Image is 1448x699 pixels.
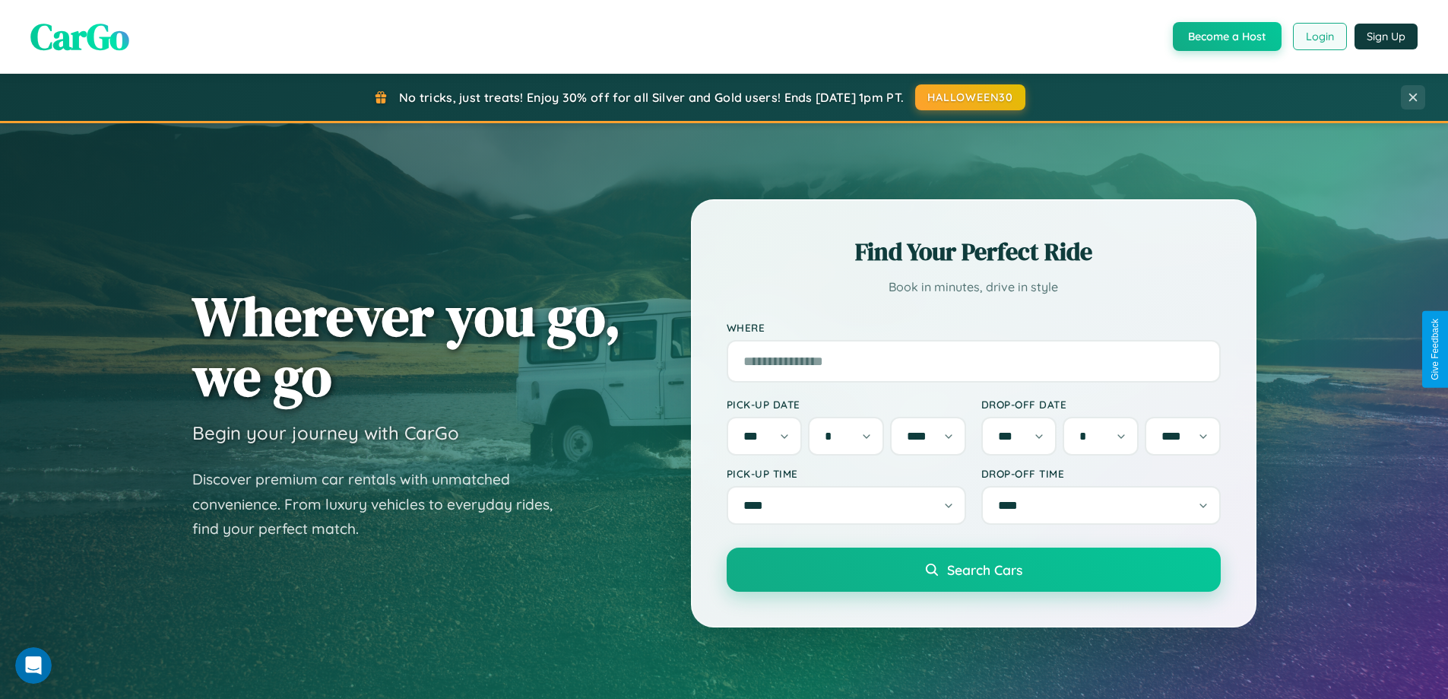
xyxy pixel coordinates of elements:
[1355,24,1418,49] button: Sign Up
[727,398,966,411] label: Pick-up Date
[727,276,1221,298] p: Book in minutes, drive in style
[399,90,904,105] span: No tricks, just treats! Enjoy 30% off for all Silver and Gold users! Ends [DATE] 1pm PT.
[727,548,1221,592] button: Search Cars
[192,421,459,444] h3: Begin your journey with CarGo
[947,561,1022,578] span: Search Cars
[727,235,1221,268] h2: Find Your Perfect Ride
[30,11,129,62] span: CarGo
[727,467,966,480] label: Pick-up Time
[1173,22,1282,51] button: Become a Host
[915,84,1025,110] button: HALLOWEEN30
[1293,23,1347,50] button: Login
[192,286,621,406] h1: Wherever you go, we go
[981,467,1221,480] label: Drop-off Time
[981,398,1221,411] label: Drop-off Date
[15,647,52,684] iframe: Intercom live chat
[1430,319,1440,380] div: Give Feedback
[192,467,572,542] p: Discover premium car rentals with unmatched convenience. From luxury vehicles to everyday rides, ...
[727,321,1221,334] label: Where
